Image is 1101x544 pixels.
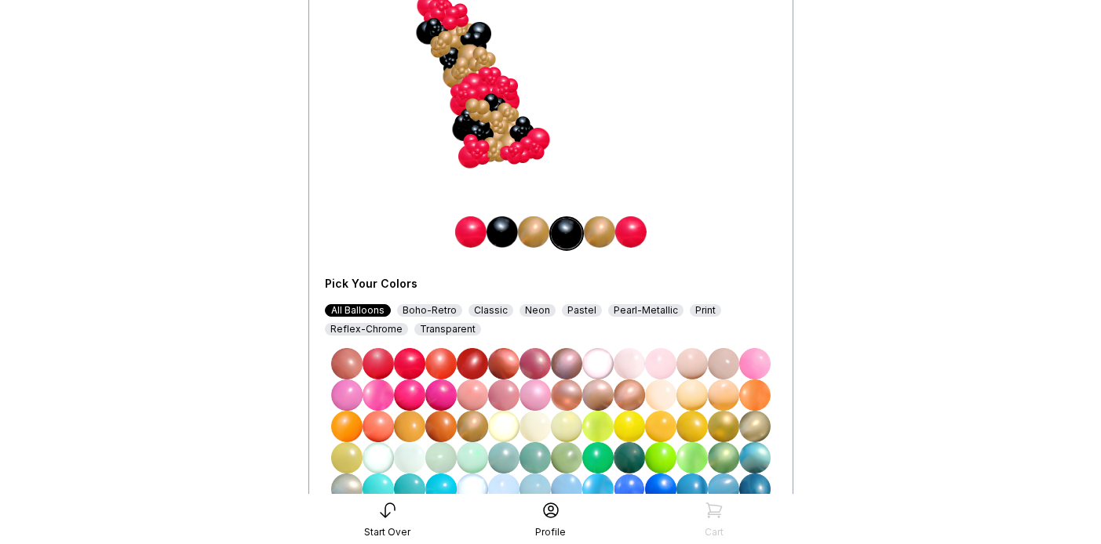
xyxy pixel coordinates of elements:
[535,526,566,539] div: Profile
[608,304,684,317] div: Pearl-Metallic
[325,323,408,335] div: Reflex-Chrome
[414,323,481,335] div: Transparent
[705,526,724,539] div: Cart
[690,304,721,317] div: Print
[397,304,462,317] div: Boho-Retro
[364,526,410,539] div: Start Over
[468,304,513,317] div: Classic
[325,276,596,292] div: Pick Your Colors
[562,304,602,317] div: Pastel
[520,304,556,317] div: Neon
[325,304,391,317] div: All Balloons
